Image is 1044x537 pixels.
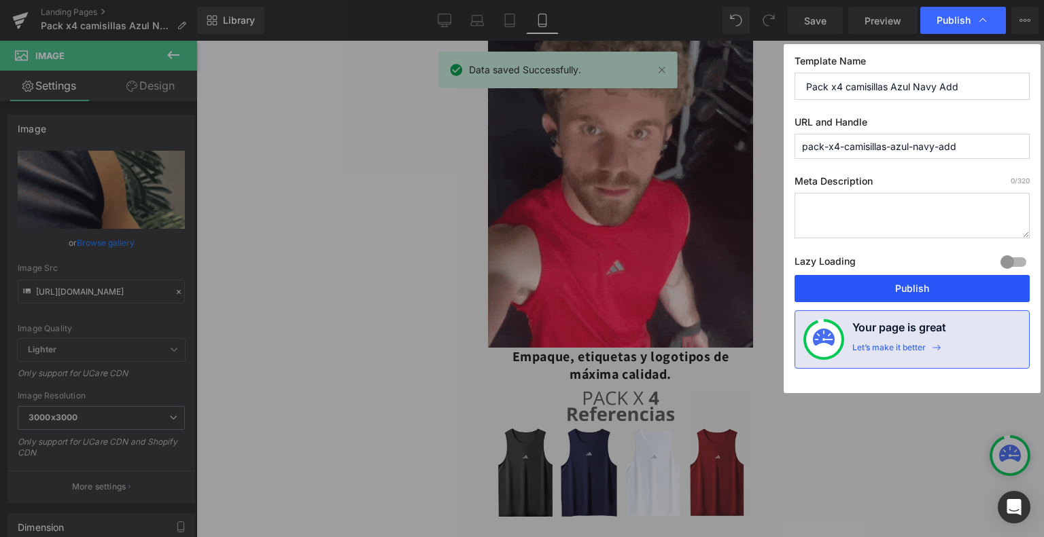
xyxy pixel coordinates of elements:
[795,116,1030,134] label: URL and Handle
[1011,177,1030,185] span: /320
[795,175,1030,193] label: Meta Description
[55,307,272,342] font: Empaque, etiquetas y logotipos de máxima calidad.
[937,14,971,26] span: Publish
[813,329,835,350] img: onboarding-status.svg
[795,253,856,275] label: Lazy Loading
[1011,177,1015,185] span: 0
[795,275,1030,302] button: Publish
[852,342,926,360] div: Let’s make it better
[852,319,946,342] h4: Your page is great
[795,55,1030,73] label: Template Name
[998,491,1030,523] div: Open Intercom Messenger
